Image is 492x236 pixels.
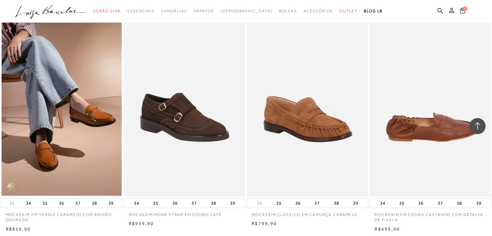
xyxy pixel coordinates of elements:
[190,198,199,208] button: 37
[221,5,273,17] a: noSubCategoriesText
[1,208,122,223] a: MOCASSIM EM VERNIZ CARAMELO COM BRIDÃO DOURADO
[303,9,333,13] span: Acessórios
[332,198,341,208] button: 38
[247,16,367,196] a: MOCASSIM CLÁSSICO EM CAMURÇA CARAMELO MOCASSIM CLÁSSICO EM CAMURÇA CARAMELO
[40,198,49,208] button: 35
[255,200,264,206] button: 34
[458,7,467,16] button: 0
[57,198,66,208] button: 36
[161,9,187,13] span: Sandálias
[1,177,24,197] img: golden_caliandra_v6.png
[370,208,491,223] a: MOCASSIM EM COURO CASTANHO COM DETALHE DE FIVELA
[247,208,368,217] a: MOCASSIM CLÁSSICO EM CAMURÇA CARAMELO
[339,9,357,13] span: Outlet
[125,16,245,196] img: MOCASSIM MONK STRAP EM COURO CAFÉ
[127,5,155,17] a: noSubCategoriesText
[151,198,160,208] button: 35
[6,226,31,231] span: R$859,90
[378,198,387,208] button: 34
[129,220,154,226] span: R$959,90
[221,9,273,13] span: [DEMOGRAPHIC_DATA]
[463,6,467,11] span: 0
[24,198,33,208] button: 34
[293,198,302,208] button: 36
[252,220,277,226] span: R$799,90
[127,9,155,13] span: Essenciais
[2,16,122,196] a: MOCASSIM EM VERNIZ CARAMELO COM BRIDÃO DOURADO MOCASSIM EM VERNIZ CARAMELO COM BRIDÃO DOURADO
[397,198,406,208] button: 35
[370,15,491,197] img: MOCASSIM EM COURO CASTANHO COM DETALHE DE FIVELA
[474,198,483,208] button: 39
[93,9,121,13] span: Verão Viva
[351,198,360,208] button: 39
[279,5,297,17] a: noSubCategoriesText
[132,198,141,208] button: 34
[161,5,187,17] a: noSubCategoriesText
[339,5,357,17] a: noSubCategoriesText
[125,16,245,196] a: MOCASSIM MONK STRAP EM COURO CAFÉ MOCASSIM MONK STRAP EM COURO CAFÉ
[247,16,367,196] img: MOCASSIM CLÁSSICO EM CAMURÇA CARAMELO
[209,198,218,208] button: 38
[370,16,490,196] a: MOCASSIM EM COURO CASTANHO COM DETALHE DE FIVELA
[124,208,245,217] a: MOCASSIM MONK STRAP EM COURO CAFÉ
[279,9,297,13] span: Bolsas
[170,198,180,208] button: 36
[193,5,214,17] a: noSubCategoriesText
[73,198,82,208] button: 37
[416,198,425,208] button: 36
[436,198,445,208] button: 37
[7,200,16,206] button: 33
[303,5,333,17] a: noSubCategoriesText
[364,9,383,13] span: BLOG LB
[106,198,115,208] button: 39
[228,198,237,208] button: 39
[193,9,214,13] span: Sapatos
[312,198,322,208] button: 37
[93,5,121,17] a: noSubCategoriesText
[455,198,464,208] button: 38
[90,198,99,208] button: 38
[364,5,383,17] a: BLOG LB
[375,226,400,231] span: R$699,90
[274,198,283,208] button: 35
[2,16,122,196] img: MOCASSIM EM VERNIZ CARAMELO COM BRIDÃO DOURADO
